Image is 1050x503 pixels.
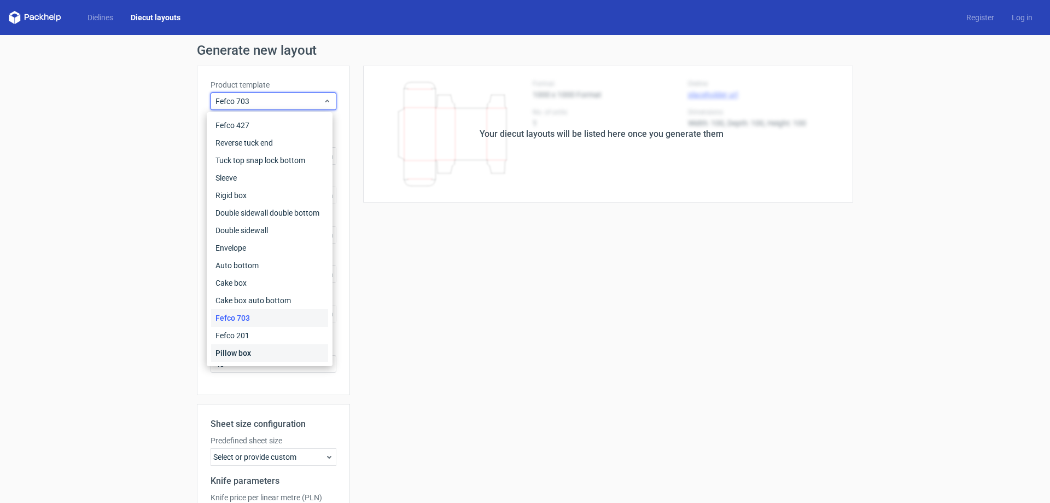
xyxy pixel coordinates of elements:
[215,96,323,107] span: Fefco 703
[211,187,328,204] div: Rigid box
[211,222,328,239] div: Double sidewall
[211,448,336,466] div: Select or provide custom
[211,292,328,309] div: Cake box auto bottom
[211,309,328,327] div: Fefco 703
[211,274,328,292] div: Cake box
[211,169,328,187] div: Sleeve
[211,152,328,169] div: Tuck top snap lock bottom
[211,475,336,488] h2: Knife parameters
[480,128,724,141] div: Your diecut layouts will be listed here once you generate them
[122,12,189,23] a: Diecut layouts
[79,12,122,23] a: Dielines
[1003,12,1041,23] a: Log in
[211,492,336,503] label: Knife price per linear metre (PLN)
[211,327,328,344] div: Fefco 201
[211,239,328,257] div: Envelope
[211,134,328,152] div: Reverse tuck end
[211,344,328,362] div: Pillow box
[211,204,328,222] div: Double sidewall double bottom
[958,12,1003,23] a: Register
[211,257,328,274] div: Auto bottom
[211,418,336,431] h2: Sheet size configuration
[197,44,853,57] h1: Generate new layout
[211,117,328,134] div: Fefco 427
[211,435,336,446] label: Predefined sheet size
[211,79,336,90] label: Product template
